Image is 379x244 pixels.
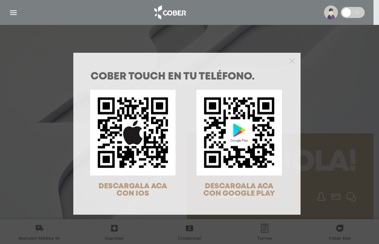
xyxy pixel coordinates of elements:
[203,183,275,197] span: DESCARGALA ACA CON GOOGLE PLAY
[289,57,295,64] button: Close
[99,183,167,197] span: DESCARGALA ACA CON IOS
[196,90,282,175] img: qr-code
[91,72,283,82] h1: COBER TOUCH en tu teléfono.
[90,90,176,175] img: qr-code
